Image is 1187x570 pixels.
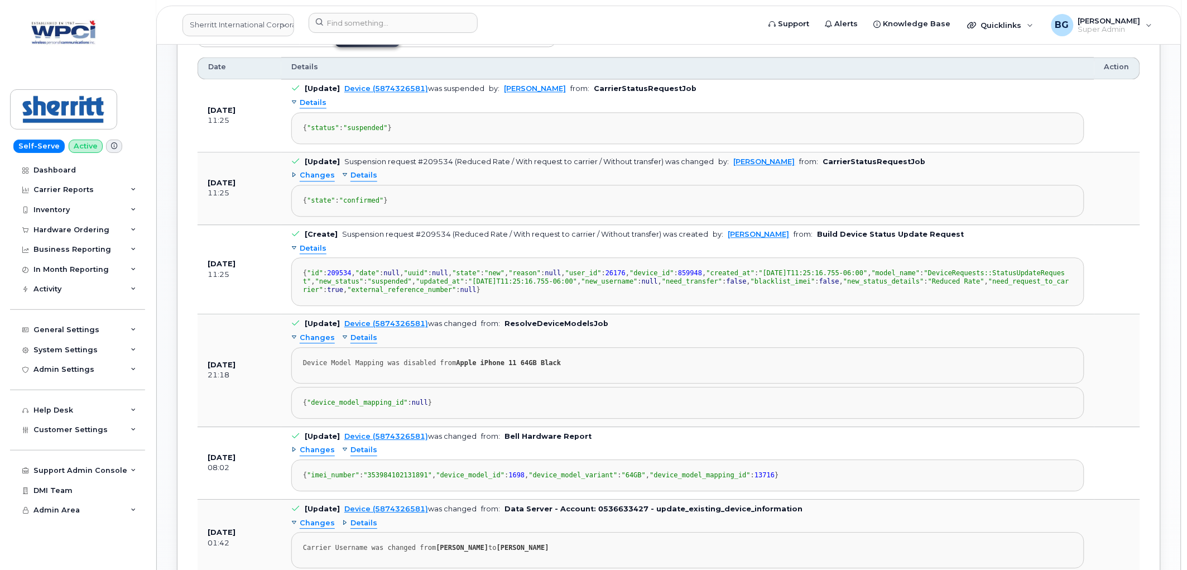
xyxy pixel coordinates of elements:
strong: Apple iPhone 11 64GB Black [456,359,561,367]
span: "Reduced Rate" [928,277,984,285]
div: Device Model Mapping was disabled from [303,359,1073,367]
span: "device_model_mapping_id" [650,471,751,479]
span: [PERSON_NAME] [1078,16,1141,25]
div: Suspension request #209534 (Reduced Rate / With request to carrier / Without transfer) was changed [344,157,714,166]
span: "[DATE]T11:25:16.755-06:00" [468,277,577,285]
div: was changed [344,505,477,513]
b: [Update] [305,319,340,328]
span: false [819,277,839,285]
b: [Update] [305,505,340,513]
a: Device (5874326581) [344,319,428,328]
b: ResolveDeviceModelsJob [504,319,608,328]
div: 21:18 [208,370,271,380]
span: Details [300,98,326,108]
span: from: [800,157,819,166]
span: "state" [307,197,335,204]
span: Quicklinks [981,21,1022,30]
div: 11:25 [208,116,271,126]
span: 13716 [755,471,775,479]
div: Bill Geary [1044,14,1160,36]
span: "created_at" [707,269,755,277]
span: null [642,277,658,285]
div: { : , : , : , : , : , : , : , : , : , : , : , : , : , : , : , : , : } [303,269,1073,294]
b: [DATE] [208,106,236,114]
b: [Create] [305,230,338,238]
span: "status" [307,124,339,132]
span: from: [570,84,589,93]
b: [Update] [305,157,340,166]
b: Build Device Status Update Request [818,230,964,238]
span: "updated_at" [416,277,464,285]
a: Support [761,13,818,35]
span: "suspended" [368,277,412,285]
strong: [PERSON_NAME] [497,544,549,552]
div: was suspended [344,84,484,93]
span: "state" [452,269,480,277]
a: Knowledge Base [866,13,959,35]
b: Bell Hardware Report [504,432,592,440]
span: "id" [307,269,323,277]
span: "reason" [509,269,541,277]
div: { : , : , : , : } [303,471,1073,480]
th: Action [1094,57,1140,79]
span: Changes [300,445,335,456]
span: "need_transfer" [662,277,722,285]
span: Date [208,62,226,72]
span: Details [350,333,377,343]
span: "need_request_to_carrier" [303,277,1069,294]
input: Find something... [309,13,478,33]
b: [Update] [305,84,340,93]
div: Suspension request #209534 (Reduced Rate / With request to carrier / Without transfer) was created [342,230,708,238]
span: Details [300,243,326,254]
span: "353984102131891" [363,471,432,479]
span: Changes [300,333,335,343]
span: true [327,286,343,294]
span: "device_model_id" [436,471,504,479]
a: [PERSON_NAME] [504,84,566,93]
span: 859948 [678,269,702,277]
span: "device_id" [629,269,674,277]
span: Changes [300,170,335,181]
span: "confirmed" [339,197,383,204]
div: Carrier Username was changed from to [303,544,1073,552]
div: Quicklinks [960,14,1041,36]
div: 11:25 [208,188,271,198]
span: null [432,269,448,277]
span: by: [713,230,723,238]
span: from: [481,432,500,440]
span: "new_username" [582,277,638,285]
span: "DeviceRequests::StatusUpdateRequest" [303,269,1065,285]
span: "imei_number" [307,471,359,479]
span: 1698 [509,471,525,479]
strong: [PERSON_NAME] [436,544,488,552]
span: 26176 [605,269,626,277]
span: null [384,269,400,277]
b: [DATE] [208,361,236,369]
b: [Update] [305,432,340,440]
b: Data Server - Account: 0536633427 - update_existing_device_information [504,505,803,513]
b: [DATE] [208,260,236,268]
span: Super Admin [1078,25,1141,34]
span: Knowledge Base [883,18,951,30]
span: "user_id" [565,269,602,277]
a: Device (5874326581) [344,84,428,93]
span: null [412,399,428,406]
div: 11:25 [208,270,271,280]
a: [PERSON_NAME] [733,157,795,166]
span: Details [350,445,377,456]
span: from: [794,230,813,238]
span: null [460,286,477,294]
span: 209534 [327,269,351,277]
span: "blacklist_imei" [751,277,815,285]
b: [DATE] [208,528,236,537]
span: "new_status" [315,277,364,285]
span: "uuid" [404,269,428,277]
a: Device (5874326581) [344,432,428,440]
div: was changed [344,432,477,440]
b: [DATE] [208,179,236,187]
span: from: [481,319,500,328]
span: null [545,269,561,277]
span: "device_model_mapping_id" [307,399,408,406]
div: 08:02 [208,463,271,473]
a: Sherritt International Corporation [182,14,294,36]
